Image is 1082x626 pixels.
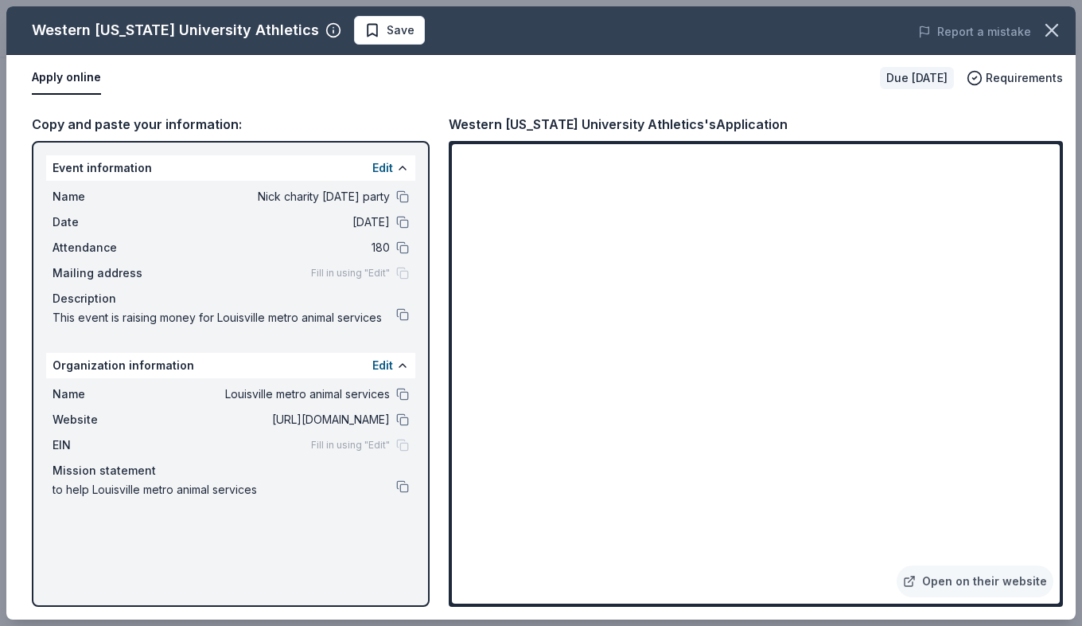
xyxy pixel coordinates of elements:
[32,114,430,135] div: Copy and paste your information:
[53,238,159,257] span: Attendance
[32,61,101,95] button: Apply online
[354,16,425,45] button: Save
[159,385,390,404] span: Louisville metro animal services
[46,155,415,181] div: Event information
[372,356,393,375] button: Edit
[387,21,415,40] span: Save
[53,264,159,283] span: Mailing address
[53,436,159,455] span: EIN
[372,158,393,178] button: Edit
[46,353,415,378] div: Organization information
[159,238,390,257] span: 180
[53,289,409,308] div: Description
[53,308,396,327] span: This event is raising money for Louisville metro animal services
[53,213,159,232] span: Date
[311,439,390,452] span: Fill in using "Edit"
[53,410,159,429] span: Website
[32,18,319,43] div: Western [US_STATE] University Athletics
[986,68,1063,88] span: Requirements
[880,67,954,89] div: Due [DATE]
[53,385,159,404] span: Name
[311,267,390,280] span: Fill in using "Edit"
[159,410,390,429] span: [URL][DOMAIN_NAME]
[159,213,390,232] span: [DATE]
[53,187,159,206] span: Name
[159,187,390,206] span: Nick charity [DATE] party
[967,68,1063,88] button: Requirements
[897,565,1053,597] a: Open on their website
[53,480,396,499] span: to help Louisville metro animal services
[53,461,409,480] div: Mission statement
[918,22,1031,41] button: Report a mistake
[449,114,788,135] div: Western [US_STATE] University Athletics's Application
